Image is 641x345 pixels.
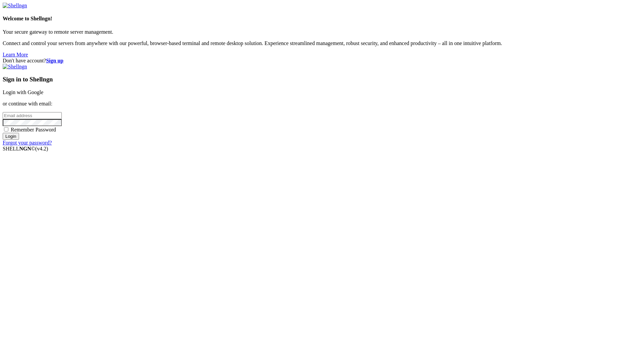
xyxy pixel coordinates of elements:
p: Connect and control your servers from anywhere with our powerful, browser-based terminal and remo... [3,40,638,46]
img: Shellngn [3,64,27,70]
a: Sign up [46,58,63,63]
p: or continue with email: [3,101,638,107]
a: Forgot your password? [3,140,52,145]
img: Shellngn [3,3,27,9]
span: 4.2.0 [35,146,48,151]
p: Your secure gateway to remote server management. [3,29,638,35]
h3: Sign in to Shellngn [3,76,638,83]
input: Email address [3,112,62,119]
h4: Welcome to Shellngn! [3,16,638,22]
div: Don't have account? [3,58,638,64]
span: Remember Password [11,127,56,132]
a: Login with Google [3,89,43,95]
input: Remember Password [4,127,8,131]
a: Learn More [3,52,28,57]
b: NGN [19,146,31,151]
input: Login [3,133,19,140]
span: SHELL © [3,146,48,151]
